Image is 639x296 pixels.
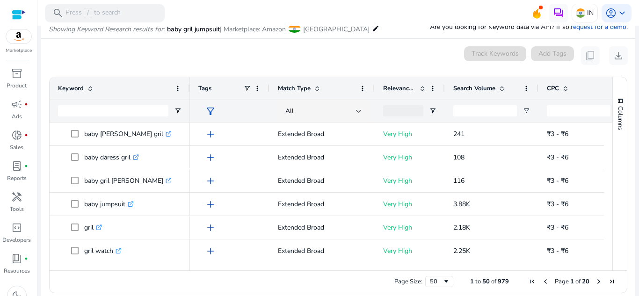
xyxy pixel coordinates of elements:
p: Product [7,81,27,90]
span: 1 [470,277,474,286]
div: Last Page [608,278,616,285]
span: search [52,7,64,19]
p: gril watch [84,241,122,260]
span: fiber_manual_record [24,133,28,137]
span: 50 [482,277,490,286]
span: donut_small [11,130,22,141]
div: Previous Page [542,278,549,285]
span: download [613,50,624,61]
p: Very High [383,195,436,214]
button: download [609,46,628,65]
span: baby gril jumpsuit [167,25,220,34]
span: to [475,277,481,286]
span: fiber_manual_record [24,102,28,106]
img: amazon.svg [6,29,31,43]
div: First Page [529,278,536,285]
span: inventory_2 [11,68,22,79]
span: Match Type [278,84,311,93]
p: Very High [383,241,436,260]
span: lab_profile [11,160,22,172]
span: 116 [453,176,465,185]
mat-icon: edit [372,23,379,34]
span: 2.25K [453,246,470,255]
div: Page Size [425,276,453,287]
p: Extended Broad [278,195,366,214]
span: [GEOGRAPHIC_DATA] [303,25,370,34]
span: add [205,222,216,233]
p: Very High [383,124,436,144]
p: Extended Broad [278,148,366,167]
span: ₹3 - ₹6 [547,130,568,138]
span: 108 [453,153,465,162]
span: of [575,277,581,286]
p: Extended Broad [278,218,366,237]
i: Showing Keyword Research results for: [49,25,165,34]
span: fiber_manual_record [24,164,28,168]
span: Search Volume [453,84,495,93]
span: ₹3 - ₹6 [547,246,568,255]
span: ₹3 - ₹6 [547,153,568,162]
p: Developers [2,236,31,244]
button: Open Filter Menu [523,107,530,115]
span: ₹3 - ₹6 [547,176,568,185]
p: gril [84,218,102,237]
p: Reports [7,174,27,182]
span: fiber_manual_record [24,257,28,260]
p: Ads [12,112,22,121]
img: in.svg [576,8,585,18]
span: add [205,175,216,187]
div: Page Size: [394,277,422,286]
span: / [84,8,92,18]
p: Very High [383,218,436,237]
p: Sales [10,143,23,152]
p: Marketplace [6,47,32,54]
span: 2.18K [453,223,470,232]
span: Page [555,277,569,286]
span: 241 [453,130,465,138]
div: 50 [430,277,443,286]
span: 979 [498,277,509,286]
span: add [205,152,216,163]
button: Open Filter Menu [429,107,436,115]
span: Keyword [58,84,84,93]
p: Very High [383,171,436,190]
p: Resources [4,267,30,275]
span: Relevance Score [383,84,416,93]
span: add [205,199,216,210]
input: CPC Filter Input [547,105,610,116]
span: 1 [570,277,574,286]
p: Extended Broad [278,241,366,260]
span: handyman [11,191,22,202]
p: baby daress gril [84,148,139,167]
div: Next Page [595,278,603,285]
p: Press to search [65,8,121,18]
input: Keyword Filter Input [58,105,168,116]
span: All [285,107,294,116]
span: book_4 [11,253,22,264]
span: | Marketplace: Amazon [220,25,286,34]
span: Tags [198,84,211,93]
span: code_blocks [11,222,22,233]
span: keyboard_arrow_down [617,7,628,19]
p: IN [587,5,594,21]
span: add [205,245,216,257]
span: ₹3 - ₹6 [547,223,568,232]
span: 20 [582,277,589,286]
input: Search Volume Filter Input [453,105,517,116]
p: Very High [383,148,436,167]
p: baby [PERSON_NAME] gril [84,124,172,144]
span: account_circle [605,7,617,19]
p: Tools [10,205,24,213]
span: filter_alt [205,106,216,117]
p: baby jumpsuit [84,195,134,214]
span: campaign [11,99,22,110]
span: add [205,129,216,140]
p: Extended Broad [278,124,366,144]
button: Open Filter Menu [174,107,182,115]
span: 3.88K [453,200,470,209]
p: baby gril [PERSON_NAME] [84,171,172,190]
span: Columns [616,106,624,130]
span: CPC [547,84,559,93]
span: of [491,277,496,286]
p: Extended Broad [278,171,366,190]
